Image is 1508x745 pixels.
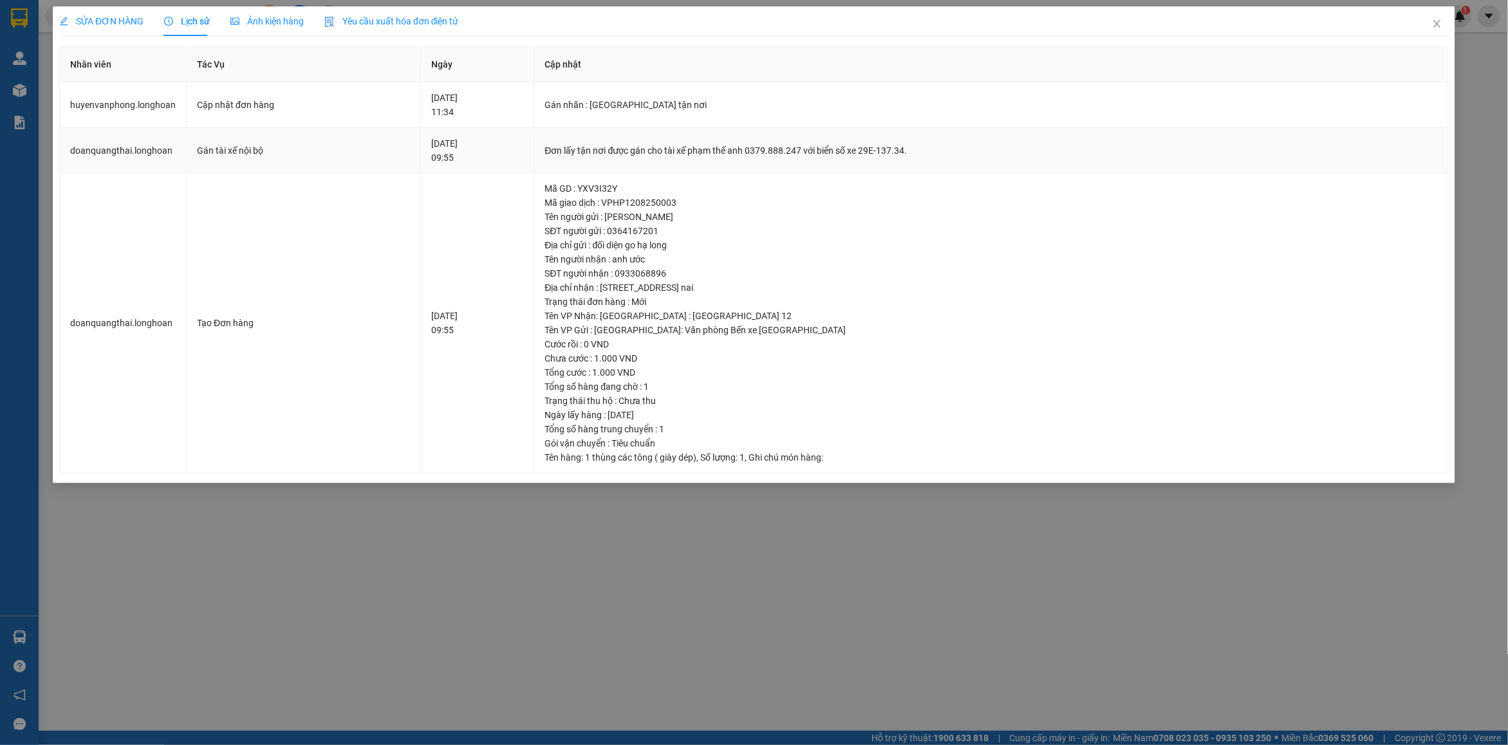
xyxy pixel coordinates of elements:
[197,316,410,330] div: Tạo Đơn hàng
[324,17,335,27] img: icon
[421,47,534,82] th: Ngày
[545,181,1438,196] div: Mã GD : YXV3I32Y
[545,408,1438,422] div: Ngày lấy hàng : [DATE]
[545,351,1438,365] div: Chưa cước : 1.000 VND
[545,436,1438,450] div: Gói vận chuyển : Tiêu chuẩn
[59,16,144,26] span: SỬA ĐƠN HÀNG
[545,422,1438,436] div: Tổng số hàng trung chuyển : 1
[545,281,1438,295] div: Địa chỉ nhận : [STREET_ADDRESS] nai
[545,394,1438,408] div: Trạng thái thu hộ : Chưa thu
[545,238,1438,252] div: Địa chỉ gửi : đối diện go hạ long
[59,17,68,26] span: edit
[431,91,523,119] div: [DATE] 11:34
[164,16,210,26] span: Lịch sử
[586,452,697,463] span: 1 thùng các tông ( giày dép)
[60,47,187,82] th: Nhân viên
[545,224,1438,238] div: SĐT người gửi : 0364167201
[164,17,173,26] span: clock-circle
[230,16,304,26] span: Ảnh kiện hàng
[545,365,1438,380] div: Tổng cước : 1.000 VND
[197,143,410,158] div: Gán tài xế nội bộ
[545,210,1438,224] div: Tên người gửi : [PERSON_NAME]
[545,323,1438,337] div: Tên VP Gửi : [GEOGRAPHIC_DATA]: Văn phòng Bến xe [GEOGRAPHIC_DATA]
[545,309,1438,323] div: Tên VP Nhận: [GEOGRAPHIC_DATA] : [GEOGRAPHIC_DATA] 12
[545,450,1438,464] div: Tên hàng: , Số lượng: , Ghi chú món hàng:
[431,136,523,165] div: [DATE] 09:55
[545,337,1438,351] div: Cước rồi : 0 VND
[740,452,745,463] span: 1
[545,295,1438,309] div: Trạng thái đơn hàng : Mới
[545,196,1438,210] div: Mã giao dịch : VPHP1208250003
[324,16,459,26] span: Yêu cầu xuất hóa đơn điện tử
[60,173,187,474] td: doanquangthai.longhoan
[187,47,421,82] th: Tác Vụ
[545,252,1438,266] div: Tên người nhận : anh ước
[197,98,410,112] div: Cập nhật đơn hàng
[535,47,1449,82] th: Cập nhật
[545,98,1438,112] div: Gán nhãn : [GEOGRAPHIC_DATA] tận nơi
[545,266,1438,281] div: SĐT người nhận : 0933068896
[60,128,187,174] td: doanquangthai.longhoan
[1432,19,1442,29] span: close
[230,17,239,26] span: picture
[545,380,1438,394] div: Tổng số hàng đang chờ : 1
[431,309,523,337] div: [DATE] 09:55
[1419,6,1455,42] button: Close
[545,143,1438,158] div: Đơn lấy tận nơi được gán cho tài xế phạm thế anh 0379.888.247 với biển số xe 29E-137.34.
[60,82,187,128] td: huyenvanphong.longhoan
